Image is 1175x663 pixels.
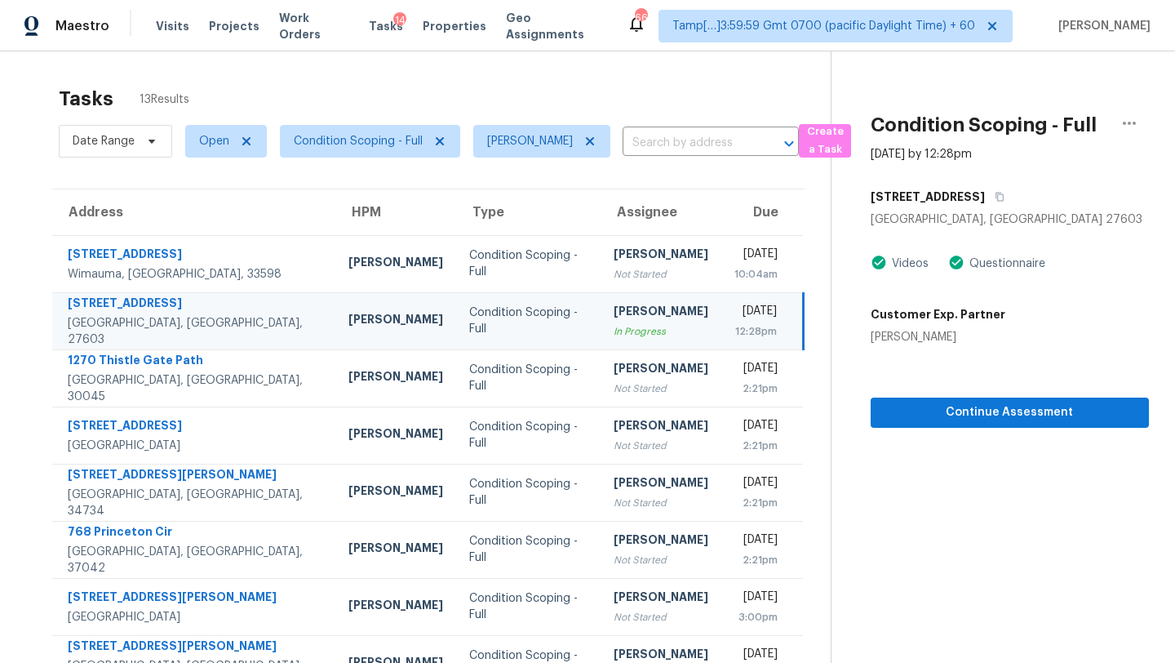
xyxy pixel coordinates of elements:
div: 14 [393,12,406,29]
span: Continue Assessment [884,403,1136,423]
div: [PERSON_NAME] [348,483,443,503]
th: Due [721,189,803,235]
h2: Tasks [59,91,113,107]
th: Type [456,189,601,235]
div: [GEOGRAPHIC_DATA], [GEOGRAPHIC_DATA] 27603 [871,211,1149,228]
button: Continue Assessment [871,398,1149,428]
th: Assignee [601,189,721,235]
div: 1270 Thistle Gate Path [68,352,322,372]
span: [PERSON_NAME] [1052,18,1151,34]
div: [DATE] [734,474,778,495]
div: [STREET_ADDRESS] [68,246,322,266]
div: Condition Scoping - Full [469,362,588,394]
div: [PERSON_NAME] [871,329,1005,345]
div: 2:21pm [734,495,778,511]
div: Condition Scoping - Full [469,247,588,280]
div: Condition Scoping - Full [469,305,588,337]
div: [DATE] [734,360,778,380]
div: [PERSON_NAME] [348,597,443,617]
span: Geo Assignments [506,10,607,42]
div: [PERSON_NAME] [348,254,443,274]
div: [DATE] [734,246,778,266]
div: Condition Scoping - Full [469,419,588,452]
div: [PERSON_NAME] [348,368,443,389]
div: [GEOGRAPHIC_DATA] [68,609,322,625]
span: Tamp[…]3:59:59 Gmt 0700 (pacific Daylight Time) + 60 [672,18,975,34]
div: [GEOGRAPHIC_DATA], [GEOGRAPHIC_DATA], 30045 [68,372,322,405]
span: Work Orders [279,10,349,42]
div: 2:21pm [734,552,778,568]
div: [PERSON_NAME] [348,311,443,331]
span: Create a Task [807,122,843,160]
div: [STREET_ADDRESS] [68,295,322,315]
div: Not Started [614,438,708,454]
div: [PERSON_NAME] [614,303,708,323]
input: Search by address [623,131,753,156]
span: [PERSON_NAME] [487,133,573,149]
div: [PERSON_NAME] [348,425,443,446]
div: 768 Princeton Cir [68,523,322,544]
div: [GEOGRAPHIC_DATA], [GEOGRAPHIC_DATA], 34734 [68,487,322,519]
div: Not Started [614,552,708,568]
th: HPM [335,189,456,235]
div: [STREET_ADDRESS][PERSON_NAME] [68,638,322,658]
h2: Condition Scoping - Full [871,117,1097,133]
div: 10:04am [734,266,778,283]
div: 2:21pm [734,438,778,454]
th: Address [52,189,335,235]
div: [DATE] [734,303,777,323]
div: [STREET_ADDRESS][PERSON_NAME] [68,466,322,487]
div: Condition Scoping - Full [469,590,588,623]
div: Videos [887,256,929,272]
span: Visits [156,18,189,34]
div: [GEOGRAPHIC_DATA] [68,438,322,454]
div: Wimauma, [GEOGRAPHIC_DATA], 33598 [68,266,322,283]
div: 12:28pm [734,323,777,340]
button: Open [778,132,800,155]
span: Maestro [55,18,109,34]
div: 664 [635,10,646,26]
div: In Progress [614,323,708,340]
div: [PERSON_NAME] [614,589,708,609]
div: Not Started [614,380,708,397]
div: [PERSON_NAME] [614,417,708,438]
span: Properties [423,18,486,34]
span: 13 Results [140,91,189,108]
div: [STREET_ADDRESS] [68,417,322,438]
div: [PERSON_NAME] [614,532,708,552]
div: 3:00pm [734,609,778,625]
button: Copy Address [985,182,1007,211]
h5: [STREET_ADDRESS] [871,189,985,205]
div: [DATE] by 12:28pm [871,146,972,162]
span: Condition Scoping - Full [294,133,423,149]
div: [GEOGRAPHIC_DATA], [GEOGRAPHIC_DATA], 37042 [68,544,322,576]
div: [DATE] [734,532,778,552]
span: Projects [209,18,259,34]
div: [PERSON_NAME] [614,360,708,380]
div: Not Started [614,495,708,511]
div: [PERSON_NAME] [614,474,708,495]
h5: Customer Exp. Partner [871,306,1005,323]
span: Tasks [369,20,403,32]
div: [DATE] [734,589,778,609]
div: Condition Scoping - Full [469,476,588,509]
div: [PERSON_NAME] [614,246,708,266]
span: Open [199,133,229,149]
div: [GEOGRAPHIC_DATA], [GEOGRAPHIC_DATA], 27603 [68,315,322,348]
img: Artifact Present Icon [948,254,964,271]
span: Date Range [73,133,135,149]
div: Not Started [614,609,708,625]
img: Artifact Present Icon [871,254,887,271]
div: Not Started [614,266,708,283]
div: 2:21pm [734,380,778,397]
button: Create a Task [799,124,851,158]
div: [STREET_ADDRESS][PERSON_NAME] [68,589,322,609]
div: Questionnaire [964,256,1045,272]
div: Condition Scoping - Full [469,533,588,566]
div: [PERSON_NAME] [348,540,443,560]
div: [DATE] [734,417,778,438]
